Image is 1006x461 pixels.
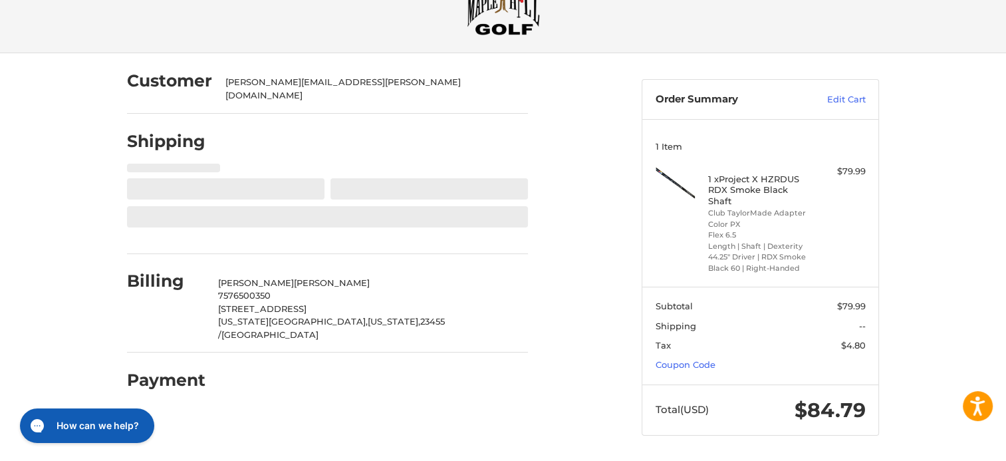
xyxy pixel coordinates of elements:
[708,241,810,274] li: Length | Shaft | Dexterity 44.25" Driver | RDX Smoke Black 60 | Right-Handed
[218,316,368,327] span: [US_STATE][GEOGRAPHIC_DATA],
[127,271,205,291] h2: Billing
[708,219,810,230] li: Color PX
[13,404,158,448] iframe: Gorgias live chat messenger
[708,230,810,241] li: Flex 6.5
[841,340,866,351] span: $4.80
[656,141,866,152] h3: 1 Item
[368,316,420,327] span: [US_STATE],
[656,93,799,106] h3: Order Summary
[795,398,866,422] span: $84.79
[656,359,715,370] a: Coupon Code
[218,277,294,288] span: [PERSON_NAME]
[225,76,515,102] div: [PERSON_NAME][EMAIL_ADDRESS][PERSON_NAME][DOMAIN_NAME]
[656,340,671,351] span: Tax
[218,303,307,314] span: [STREET_ADDRESS]
[708,174,810,206] h4: 1 x Project X HZRDUS RDX Smoke Black Shaft
[656,403,709,416] span: Total (USD)
[859,321,866,331] span: --
[896,425,1006,461] iframe: Google Customer Reviews
[294,277,370,288] span: [PERSON_NAME]
[708,208,810,219] li: Club TaylorMade Adapter
[813,165,866,178] div: $79.99
[127,131,205,152] h2: Shipping
[127,71,212,91] h2: Customer
[837,301,866,311] span: $79.99
[218,316,445,340] span: 23455 /
[221,329,318,340] span: [GEOGRAPHIC_DATA]
[127,370,205,390] h2: Payment
[656,301,693,311] span: Subtotal
[656,321,696,331] span: Shipping
[799,93,866,106] a: Edit Cart
[218,290,271,301] span: 7576500350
